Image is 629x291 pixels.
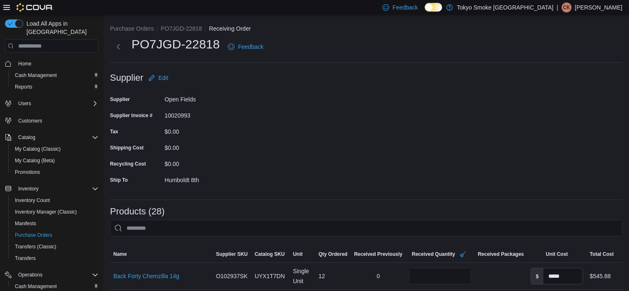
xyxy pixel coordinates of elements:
[110,207,165,216] h3: Products (28)
[590,251,614,257] span: Total Cost
[18,272,43,278] span: Operations
[8,195,102,206] button: Inventory Count
[110,112,153,119] label: Supplier Invoice #
[315,268,351,284] div: 12
[425,3,442,12] input: Dark Mode
[12,70,98,80] span: Cash Management
[12,219,98,228] span: Manifests
[110,144,143,151] label: Shipping Cost
[2,183,102,195] button: Inventory
[354,251,402,257] span: Received Previously
[12,242,98,252] span: Transfers (Classic)
[225,38,266,55] a: Feedback
[8,253,102,264] button: Transfers
[165,93,275,103] div: Open Fields
[216,271,247,281] span: O102937SK
[238,43,263,51] span: Feedback
[8,218,102,229] button: Manifests
[15,270,46,280] button: Operations
[15,243,56,250] span: Transfers (Classic)
[165,109,275,119] div: 10020993
[23,19,98,36] span: Load All Apps in [GEOGRAPHIC_DATA]
[251,248,290,261] button: Catalog SKU
[15,232,53,238] span: Purchase Orders
[165,173,275,183] div: Humboldt 8th
[15,283,57,290] span: Cash Management
[15,184,98,194] span: Inventory
[12,207,98,217] span: Inventory Manager (Classic)
[2,132,102,143] button: Catalog
[412,251,455,257] span: Received Quantity
[132,36,220,53] h1: PO7JGD-22818
[15,59,35,69] a: Home
[12,219,39,228] a: Manifests
[110,96,130,103] label: Supplier
[12,82,98,92] span: Reports
[478,251,524,257] span: Received Packages
[12,156,98,166] span: My Catalog (Beta)
[531,268,544,284] label: $
[293,251,302,257] span: Unit
[562,2,572,12] div: Curtis Kay-Lassels
[18,185,38,192] span: Inventory
[18,100,31,107] span: Users
[15,99,98,108] span: Users
[12,253,98,263] span: Transfers
[8,166,102,178] button: Promotions
[12,144,98,154] span: My Catalog (Classic)
[161,25,202,32] button: PO7JGD-22818
[12,167,43,177] a: Promotions
[216,251,248,257] span: Supplier SKU
[209,25,251,32] button: Receiving Order
[213,248,251,261] button: Supplier SKU
[110,177,128,183] label: Ship To
[318,251,347,257] span: Qty Ordered
[8,81,102,93] button: Reports
[412,249,469,259] span: Received Quantity
[557,2,558,12] p: |
[15,255,36,262] span: Transfers
[8,206,102,218] button: Inventory Manager (Classic)
[2,98,102,109] button: Users
[12,144,64,154] a: My Catalog (Classic)
[8,143,102,155] button: My Catalog (Classic)
[546,251,568,257] span: Unit Cost
[255,251,285,257] span: Catalog SKU
[12,70,60,80] a: Cash Management
[351,268,406,284] div: 0
[110,220,622,236] input: This is a search bar. After typing your query, hit enter to filter the results lower in the page.
[12,230,98,240] span: Purchase Orders
[457,2,554,12] p: Tokyo Smoke [GEOGRAPHIC_DATA]
[15,270,98,280] span: Operations
[392,3,418,12] span: Feedback
[15,157,55,164] span: My Catalog (Beta)
[113,271,179,281] a: Back Forty Chemzilla 14g
[18,134,35,141] span: Catalog
[110,248,213,261] button: Name
[12,230,56,240] a: Purchase Orders
[15,58,98,69] span: Home
[12,242,60,252] a: Transfers (Classic)
[15,209,77,215] span: Inventory Manager (Classic)
[15,184,42,194] button: Inventory
[15,99,34,108] button: Users
[110,24,622,34] nav: An example of EuiBreadcrumbs
[12,195,53,205] a: Inventory Count
[110,73,143,83] h3: Supplier
[590,271,611,281] div: $545.88
[8,229,102,241] button: Purchase Orders
[15,115,98,125] span: Customers
[575,2,622,12] p: [PERSON_NAME]
[15,132,38,142] button: Catalog
[15,197,50,204] span: Inventory Count
[110,128,118,135] label: Tax
[12,156,58,166] a: My Catalog (Beta)
[110,161,146,167] label: Recycling Cost
[110,25,154,32] button: Purchase Orders
[15,220,36,227] span: Manifests
[15,169,40,176] span: Promotions
[165,157,275,167] div: $0.00
[15,84,32,90] span: Reports
[289,263,315,289] div: Single Unit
